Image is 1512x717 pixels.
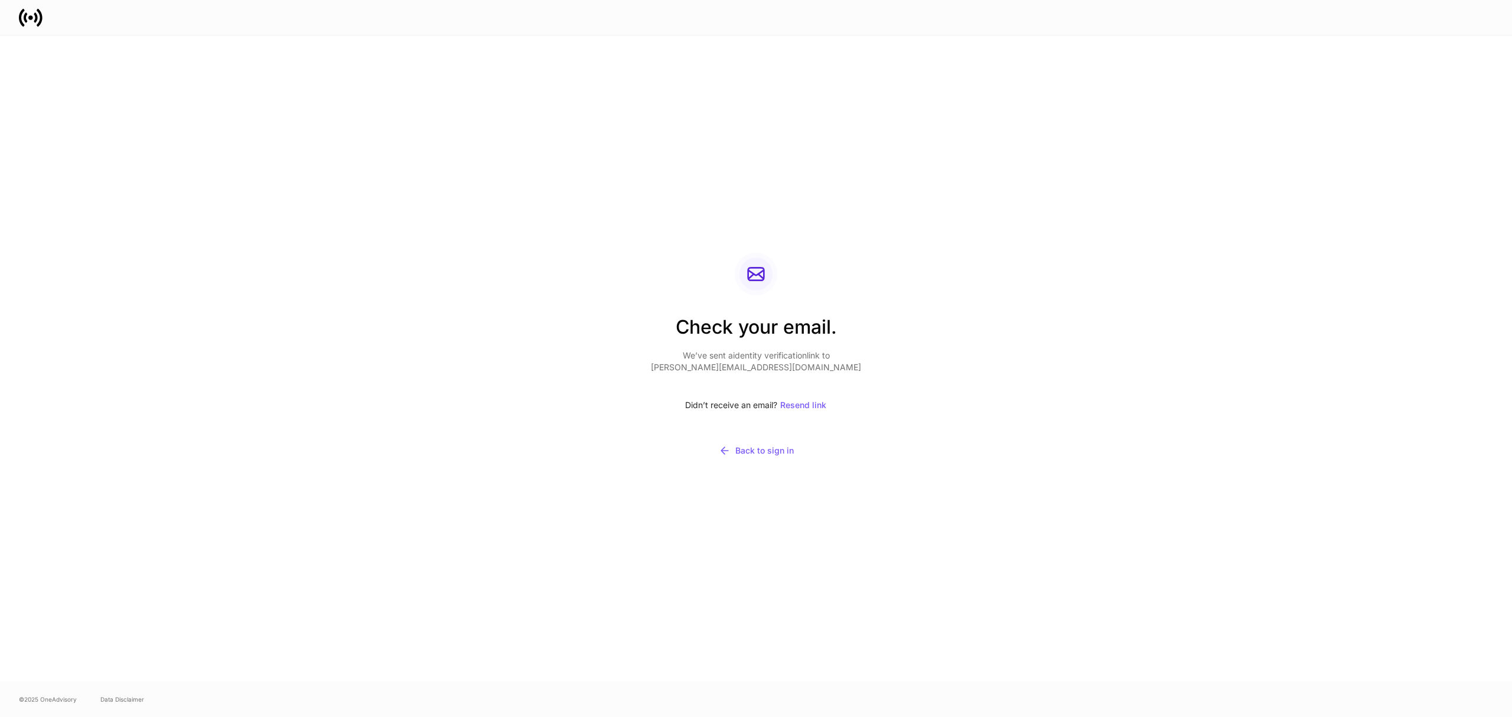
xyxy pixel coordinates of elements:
[651,350,861,373] p: We’ve sent a identity verification link to [PERSON_NAME][EMAIL_ADDRESS][DOMAIN_NAME]
[651,314,861,350] h2: Check your email.
[100,695,144,704] a: Data Disclaimer
[19,695,77,704] span: © 2025 OneAdvisory
[780,392,827,418] button: Resend link
[780,401,826,409] div: Resend link
[719,445,794,457] div: Back to sign in
[651,437,861,464] button: Back to sign in
[651,392,861,418] div: Didn’t receive an email?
